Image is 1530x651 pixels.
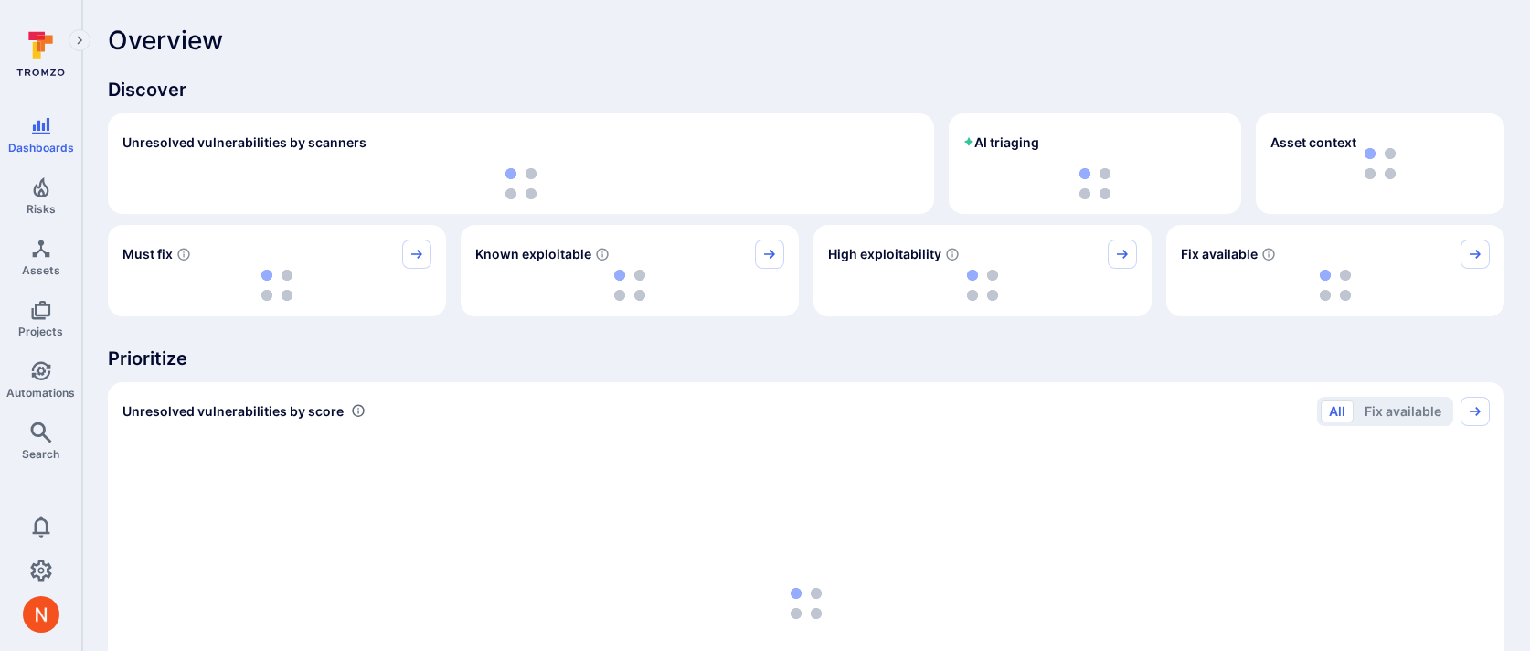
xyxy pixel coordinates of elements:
[1320,270,1351,301] img: Loading...
[108,77,1504,102] span: Discover
[614,270,645,301] img: Loading...
[22,447,59,461] span: Search
[963,133,1039,152] h2: AI triaging
[828,269,1137,302] div: loading spinner
[791,588,822,619] img: Loading...
[122,133,367,152] h2: Unresolved vulnerabilities by scanners
[1261,247,1276,261] svg: Vulnerabilities with fix available
[1181,245,1258,263] span: Fix available
[1166,225,1504,316] div: Fix available
[595,247,610,261] svg: Confirmed exploitable by KEV
[22,263,60,277] span: Assets
[967,270,998,301] img: Loading...
[261,270,292,301] img: Loading...
[6,386,75,400] span: Automations
[1270,133,1356,152] span: Asset context
[813,225,1152,316] div: High exploitability
[23,596,59,633] div: Neeren Patki
[122,402,344,421] span: Unresolved vulnerabilities by score
[69,29,90,51] button: Expand navigation menu
[122,245,173,263] span: Must fix
[1181,269,1490,302] div: loading spinner
[122,168,919,199] div: loading spinner
[351,401,366,421] div: Number of vulnerabilities in status 'Open' 'Triaged' and 'In process' grouped by score
[828,245,941,263] span: High exploitability
[73,33,86,48] i: Expand navigation menu
[963,168,1227,199] div: loading spinner
[475,269,784,302] div: loading spinner
[18,325,63,338] span: Projects
[108,346,1504,371] span: Prioritize
[8,141,74,155] span: Dashboards
[108,26,223,55] span: Overview
[945,247,960,261] svg: EPSS score ≥ 0.7
[475,245,591,263] span: Known exploitable
[1079,168,1110,199] img: Loading...
[27,202,56,216] span: Risks
[122,269,431,302] div: loading spinner
[176,247,191,261] svg: Risk score >=40 , missed SLA
[505,168,537,199] img: Loading...
[23,596,59,633] img: ACg8ocIprwjrgDQnDsNSk9Ghn5p5-B8DpAKWoJ5Gi9syOE4K59tr4Q=s96-c
[461,225,799,316] div: Known exploitable
[1321,400,1354,422] button: All
[108,225,446,316] div: Must fix
[1356,400,1450,422] button: Fix available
